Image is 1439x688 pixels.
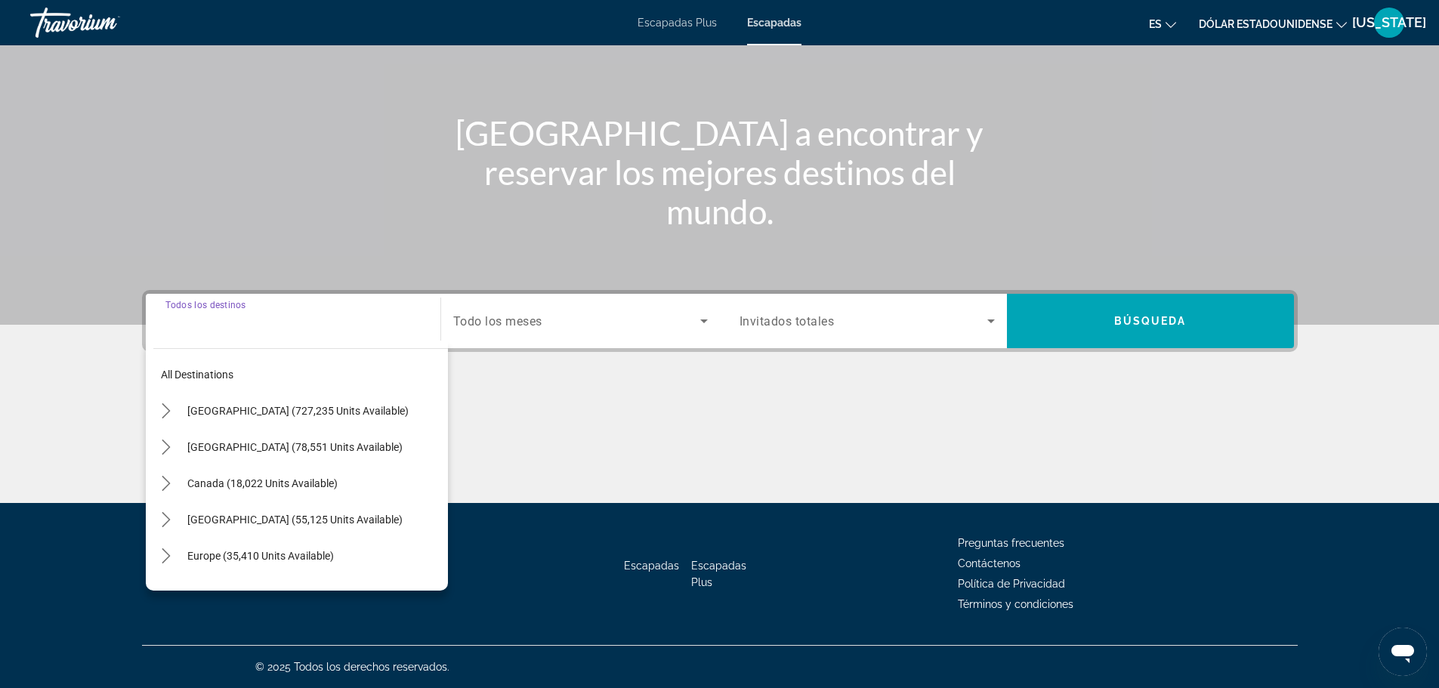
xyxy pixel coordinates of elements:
button: Toggle Canada (18,022 units available) submenu [153,470,180,497]
a: Preguntas frecuentes [958,537,1064,549]
span: Búsqueda [1114,315,1187,327]
a: Términos y condiciones [958,598,1073,610]
button: Toggle Australia (3,018 units available) submenu [153,579,180,606]
button: Cambiar idioma [1149,13,1176,35]
a: Escapadas [747,17,801,29]
button: Menú de usuario [1370,7,1409,39]
a: Travorium [30,3,181,42]
span: [GEOGRAPHIC_DATA] (55,125 units available) [187,514,403,526]
span: [GEOGRAPHIC_DATA] (727,235 units available) [187,405,409,417]
span: Invitados totales [740,314,835,329]
button: Toggle Caribbean & Atlantic Islands (55,125 units available) submenu [153,507,180,533]
span: Todos los destinos [165,299,246,310]
a: Escapadas Plus [638,17,717,29]
button: Select destination: Australia (3,018 units available) [180,578,448,606]
button: Toggle Europe (35,410 units available) submenu [153,543,180,569]
span: All destinations [161,369,233,381]
button: Search [1007,294,1294,348]
div: Destination options [146,341,448,591]
a: Contáctenos [958,557,1021,569]
h1: [GEOGRAPHIC_DATA] a encontrar y reservar los mejores destinos del mundo. [437,113,1003,231]
button: Select destination: Canada (18,022 units available) [180,470,448,497]
font: es [1149,18,1162,30]
a: Escapadas [624,560,679,572]
button: Select destination: Caribbean & Atlantic Islands (55,125 units available) [180,506,448,533]
div: Search widget [146,294,1294,348]
button: Select destination: Mexico (78,551 units available) [180,433,448,461]
a: Política de Privacidad [958,578,1065,590]
font: © 2025 Todos los derechos reservados. [255,661,449,673]
span: Europe (35,410 units available) [187,550,334,562]
button: Toggle Mexico (78,551 units available) submenu [153,434,180,461]
span: Canada (18,022 units available) [187,477,338,489]
span: [GEOGRAPHIC_DATA] (78,551 units available) [187,441,403,453]
a: Escapadas Plus [691,560,746,588]
input: Select destination [165,313,421,331]
font: [US_STATE] [1352,14,1426,30]
button: Toggle United States (727,235 units available) submenu [153,398,180,424]
button: Select destination: Europe (35,410 units available) [180,542,448,569]
button: Select destination: All destinations [153,361,448,388]
button: Cambiar moneda [1199,13,1347,35]
span: Todo los meses [453,314,542,329]
font: Dólar estadounidense [1199,18,1332,30]
iframe: Botón para iniciar la ventana de mensajería [1379,628,1427,676]
button: Select destination: United States (727,235 units available) [180,397,448,424]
